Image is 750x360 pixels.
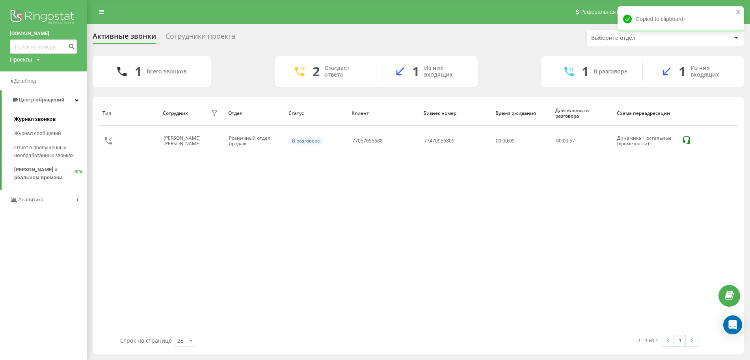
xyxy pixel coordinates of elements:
[14,129,61,137] span: Журнал сообщений
[147,68,186,75] div: Всего звонков
[723,315,742,334] div: Open Intercom Messenger
[352,138,383,144] div: 77057655688
[19,97,64,103] span: Центр обращений
[93,32,156,44] div: Активные звонки
[313,64,320,79] div: 2
[569,137,575,144] span: 57
[2,90,87,109] a: Центр обращений
[163,111,188,116] div: Сотрудник
[555,108,609,119] div: Длительность разговора
[14,144,83,159] span: Отчет о пропущенных необработанных звонках
[352,111,416,116] div: Клиент
[14,163,87,185] a: [PERSON_NAME] в реальном времениNEW
[674,335,686,346] a: 1
[18,197,43,202] span: Аналитика
[14,112,87,126] a: Журнал звонков
[594,68,627,75] div: В разговоре
[229,135,281,147] div: Розничный отдел продаж
[617,111,674,116] div: Схема переадресации
[736,9,741,16] button: close
[423,111,488,116] div: Бизнес номер
[135,64,142,79] div: 1
[412,64,419,79] div: 1
[495,111,548,116] div: Время ожидания
[638,336,658,344] div: 1 - 1 из 1
[496,138,547,144] div: 00:00:05
[10,8,77,28] img: Ringostat logo
[424,65,466,78] div: Из них входящих
[14,126,87,141] a: Журнал сообщений
[591,35,685,41] div: Выберите отдел
[228,111,281,116] div: Отдел
[14,141,87,163] a: Отчет о пропущенных необработанных звонках
[10,56,32,64] div: Проекты
[10,39,77,54] input: Поиск по номеру
[164,135,209,147] div: [PERSON_NAME] [PERSON_NAME]
[10,30,77,37] a: [DOMAIN_NAME]
[102,111,155,116] div: Тип
[324,65,364,78] div: Ожидает ответа
[14,166,74,182] span: [PERSON_NAME] в реальном времени
[582,64,589,79] div: 1
[556,137,562,144] span: 00
[288,111,344,116] div: Статус
[424,138,454,144] div: 77470956809
[679,64,686,79] div: 1
[618,6,744,32] div: Copied to clipboard!
[14,78,36,84] span: Дашборд
[556,138,575,144] div: : :
[120,337,172,344] span: Строк на странице
[177,337,184,345] div: 25
[14,115,56,123] span: Журнал звонков
[289,137,323,144] div: В разговоре
[580,9,645,15] span: Реферальная программа
[690,65,732,78] div: Из них входящих
[166,32,235,44] div: Сотрудники проекта
[617,135,673,147] div: Динамика + остальные (кроме каспи)
[563,137,568,144] span: 00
